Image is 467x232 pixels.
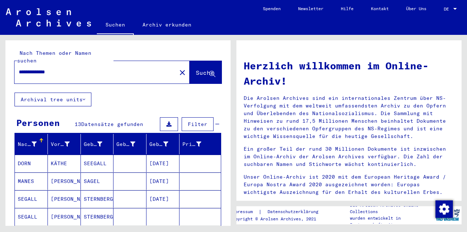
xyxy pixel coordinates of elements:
a: Datenschutzerklärung [262,208,327,216]
mat-cell: [PERSON_NAME] [48,172,81,190]
div: Vorname [51,141,70,148]
div: Personen [16,116,60,129]
mat-cell: SEGALL [15,208,48,225]
a: Suchen [97,16,134,35]
div: Geburtsname [84,141,103,148]
img: yv_logo.png [434,206,461,224]
span: Filter [188,121,207,127]
button: Archival tree units [15,93,91,106]
div: Nachname [18,141,37,148]
mat-cell: SEEGALL [81,155,114,172]
mat-cell: KÄTHE [48,155,81,172]
div: Geburtsdatum [149,141,168,148]
mat-header-cell: Geburt‏ [113,134,146,154]
div: Zustimmung ändern [435,200,452,217]
button: Suche [190,61,222,84]
a: Impressum [230,208,259,216]
div: Prisoner # [182,141,201,148]
mat-header-cell: Prisoner # [179,134,221,154]
p: Die Arolsen Archives sind ein internationales Zentrum über NS-Verfolgung mit dem weltweit umfasse... [244,94,454,140]
p: Ein großer Teil der rund 30 Millionen Dokumente ist inzwischen im Online-Archiv der Arolsen Archi... [244,145,454,168]
span: Suche [196,69,214,76]
mat-cell: [DATE] [146,155,179,172]
mat-label: Nach Themen oder Namen suchen [17,50,91,64]
div: Geburt‏ [116,141,135,148]
div: Prisoner # [182,138,212,150]
span: 13 [75,121,81,127]
p: Copyright © Arolsen Archives, 2021 [230,216,327,222]
mat-cell: STERNBERG [81,190,114,208]
mat-cell: [PERSON_NAME] [48,190,81,208]
mat-cell: MANES [15,172,48,190]
img: Zustimmung ändern [435,200,453,218]
mat-header-cell: Vorname [48,134,81,154]
p: Unser Online-Archiv ist 2020 mit dem European Heritage Award / Europa Nostra Award 2020 ausgezeic... [244,173,454,196]
span: Datensätze gefunden [81,121,143,127]
span: DE [444,7,452,12]
a: Archiv erkunden [134,16,200,33]
mat-cell: SAGEL [81,172,114,190]
button: Filter [182,117,214,131]
mat-cell: DORN [15,155,48,172]
img: Arolsen_neg.svg [6,8,91,27]
p: wurden entwickelt in Partnerschaft mit [350,215,433,228]
mat-cell: [DATE] [146,190,179,208]
mat-cell: [PERSON_NAME] [48,208,81,225]
mat-header-cell: Nachname [15,134,48,154]
mat-header-cell: Geburtsdatum [146,134,179,154]
div: Geburtsname [84,138,113,150]
p: Die Arolsen Archives Online-Collections [350,202,433,215]
mat-header-cell: Geburtsname [81,134,114,154]
h1: Herzlich willkommen im Online-Archiv! [244,58,454,89]
mat-icon: close [178,68,187,77]
div: Nachname [18,138,47,150]
div: | [230,208,327,216]
div: Geburtsdatum [149,138,179,150]
mat-cell: [DATE] [146,172,179,190]
mat-cell: STERNBERG [81,208,114,225]
div: Vorname [51,138,80,150]
mat-cell: SEGALL [15,190,48,208]
div: Geburt‏ [116,138,146,150]
button: Clear [175,65,190,80]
